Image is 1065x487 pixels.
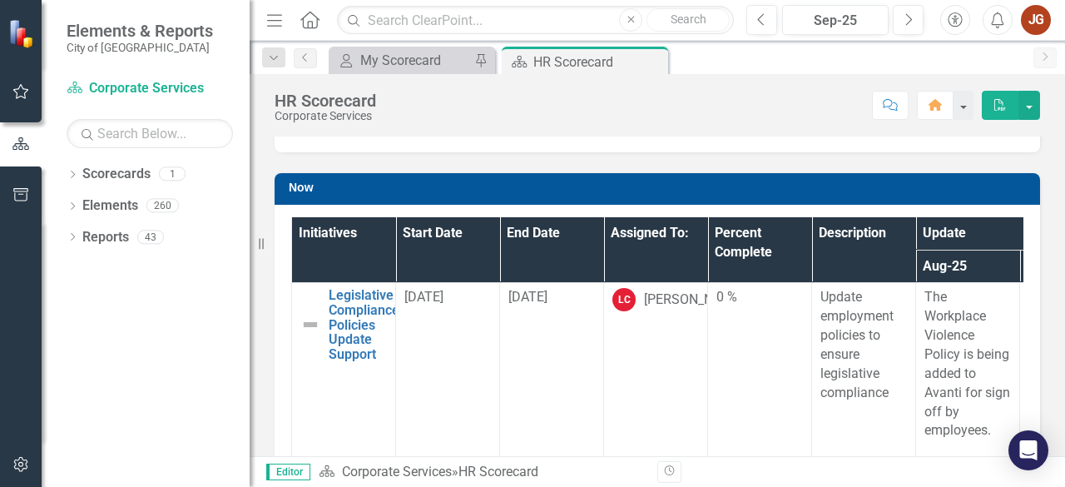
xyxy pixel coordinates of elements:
[360,50,470,71] div: My Scorecard
[646,8,730,32] button: Search
[644,291,744,310] div: [PERSON_NAME]
[404,289,443,305] span: [DATE]
[266,464,310,480] span: Editor
[533,52,664,72] div: HR Scorecard
[289,181,1032,194] h3: Now
[716,288,803,307] div: 0 %
[82,165,151,184] a: Scorecards
[275,92,376,110] div: HR Scorecard
[67,79,233,98] a: Corporate Services
[337,6,734,35] input: Search ClearPoint...
[782,5,889,35] button: Sep-25
[275,110,376,122] div: Corporate Services
[612,288,636,311] div: LC
[458,464,538,480] div: HR Scorecard
[82,228,129,247] a: Reports
[67,21,213,41] span: Elements & Reports
[1021,5,1051,35] button: JG
[300,315,320,335] img: Not Defined
[8,18,37,47] img: ClearPoint Strategy
[788,11,883,31] div: Sep-25
[820,289,894,400] span: Update employment policies to ensure legislative compliance
[1008,430,1048,470] div: Open Intercom Messenger
[319,463,645,482] div: »
[329,288,399,361] a: Legislative Compliance Policies Update Support
[146,199,179,213] div: 260
[159,167,186,181] div: 1
[342,464,452,480] a: Corporate Services
[333,50,470,71] a: My Scorecard
[82,196,138,216] a: Elements
[67,41,213,54] small: City of [GEOGRAPHIC_DATA]
[137,230,164,244] div: 43
[671,12,706,26] span: Search
[67,119,233,148] input: Search Below...
[924,288,1011,440] p: The Workplace Violence Policy is being added to Avanti for sign off by employees.
[508,289,547,305] span: [DATE]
